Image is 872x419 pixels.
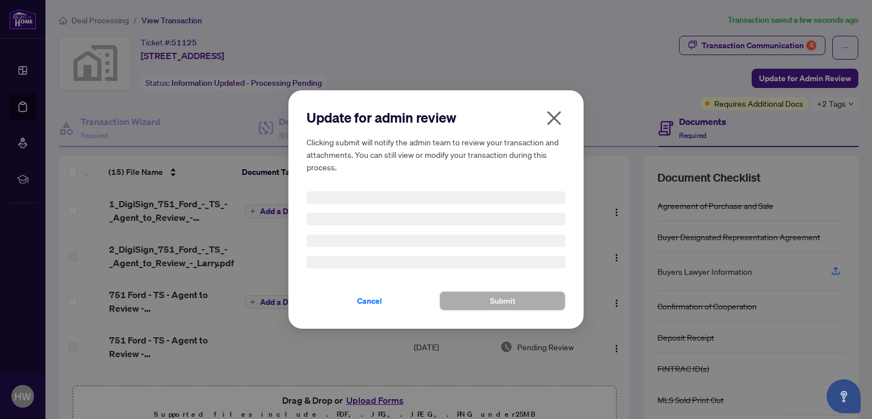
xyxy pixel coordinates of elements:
button: Cancel [307,291,433,311]
h2: Update for admin review [307,108,565,127]
button: Open asap [827,379,861,413]
h5: Clicking submit will notify the admin team to review your transaction and attachments. You can st... [307,136,565,173]
button: Submit [439,291,565,311]
span: Cancel [357,292,382,310]
span: close [545,109,563,127]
